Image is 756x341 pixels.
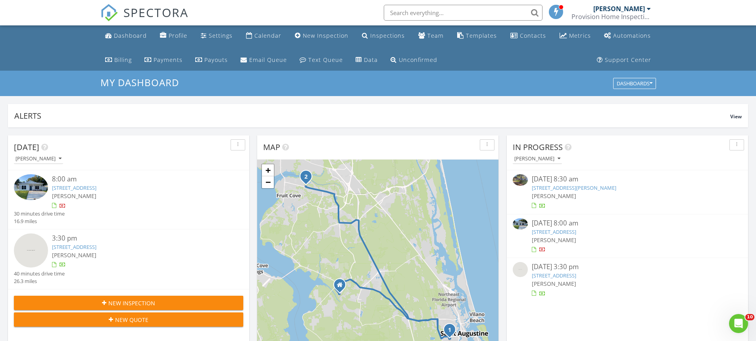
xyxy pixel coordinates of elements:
[141,53,186,67] a: Payments
[513,142,563,152] span: In Progress
[115,316,148,324] span: New Quote
[601,29,654,43] a: Automations (Basic)
[303,32,348,39] div: New Inspection
[359,29,408,43] a: Inspections
[169,32,187,39] div: Profile
[237,53,290,67] a: Email Queue
[100,11,189,27] a: SPECTORA
[14,174,48,200] img: 9364119%2Fcover_photos%2FS66Tq4jlpEF1c2kgyuVQ%2Fsmall.jpg
[108,299,155,307] span: New Inspection
[14,233,48,268] img: streetview
[370,32,405,39] div: Inspections
[532,272,576,279] a: [STREET_ADDRESS]
[532,228,576,235] a: [STREET_ADDRESS]
[513,154,562,164] button: [PERSON_NAME]
[100,4,118,21] img: The Best Home Inspection Software - Spectora
[254,32,281,39] div: Calendar
[102,53,135,67] a: Billing
[14,233,243,285] a: 3:30 pm [STREET_ADDRESS] [PERSON_NAME] 40 minutes drive time 26.3 miles
[593,5,645,13] div: [PERSON_NAME]
[262,164,274,176] a: Zoom in
[14,277,65,285] div: 26.3 miles
[52,243,96,250] a: [STREET_ADDRESS]
[571,13,651,21] div: Provision Home Inspections, LLC.
[306,176,311,181] div: 724 Middle Branch Way, Jacksonville, FL 32259
[532,262,723,272] div: [DATE] 3:30 pm
[520,32,546,39] div: Contacts
[114,32,147,39] div: Dashboard
[14,174,243,225] a: 8:00 am [STREET_ADDRESS] [PERSON_NAME] 30 minutes drive time 16.9 miles
[532,218,723,228] div: [DATE] 8:00 am
[594,53,654,67] a: Support Center
[14,218,65,225] div: 16.9 miles
[513,262,742,297] a: [DATE] 3:30 pm [STREET_ADDRESS] [PERSON_NAME]
[52,251,96,259] span: [PERSON_NAME]
[292,29,352,43] a: New Inspection
[15,156,62,162] div: [PERSON_NAME]
[52,184,96,191] a: [STREET_ADDRESS]
[514,156,560,162] div: [PERSON_NAME]
[448,328,451,333] i: 1
[209,32,233,39] div: Settings
[123,4,189,21] span: SPECTORA
[466,32,497,39] div: Templates
[532,280,576,287] span: [PERSON_NAME]
[243,29,285,43] a: Calendar
[364,56,378,64] div: Data
[14,312,243,327] button: New Quote
[617,81,652,87] div: Dashboards
[532,192,576,200] span: [PERSON_NAME]
[513,218,742,254] a: [DATE] 8:00 am [STREET_ADDRESS] [PERSON_NAME]
[507,29,549,43] a: Contacts
[100,76,179,89] span: My Dashboard
[340,285,344,289] div: 3013 Fort Caroline Ct, Saint Augustine FL 32092
[352,53,381,67] a: Data
[14,142,39,152] span: [DATE]
[399,56,437,64] div: Unconfirmed
[532,174,723,184] div: [DATE] 8:30 am
[52,192,96,200] span: [PERSON_NAME]
[513,262,528,277] img: streetview
[14,210,65,218] div: 30 minutes drive time
[154,56,183,64] div: Payments
[427,32,444,39] div: Team
[157,29,190,43] a: Company Profile
[198,29,236,43] a: Settings
[730,113,742,120] span: View
[14,270,65,277] div: 40 minutes drive time
[513,174,528,186] img: 9355338%2Fcover_photos%2FHvkMWZSvCGpgruGt3O05%2Fsmall.jpg
[729,314,748,333] iframe: Intercom live chat
[415,29,447,43] a: Team
[192,53,231,67] a: Payouts
[513,174,742,210] a: [DATE] 8:30 am [STREET_ADDRESS][PERSON_NAME] [PERSON_NAME]
[304,174,308,180] i: 2
[52,174,224,184] div: 8:00 am
[14,154,63,164] button: [PERSON_NAME]
[204,56,228,64] div: Payouts
[613,32,651,39] div: Automations
[532,236,576,244] span: [PERSON_NAME]
[52,233,224,243] div: 3:30 pm
[569,32,591,39] div: Metrics
[263,142,280,152] span: Map
[745,314,754,320] span: 10
[605,56,651,64] div: Support Center
[454,29,500,43] a: Templates
[114,56,132,64] div: Billing
[532,184,616,191] a: [STREET_ADDRESS][PERSON_NAME]
[613,78,656,89] button: Dashboards
[384,5,542,21] input: Search everything...
[14,110,730,121] div: Alerts
[556,29,594,43] a: Metrics
[102,29,150,43] a: Dashboard
[513,218,528,230] img: 9364119%2Fcover_photos%2FS66Tq4jlpEF1c2kgyuVQ%2Fsmall.jpg
[262,176,274,188] a: Zoom out
[308,56,343,64] div: Text Queue
[14,296,243,310] button: New Inspection
[387,53,441,67] a: Unconfirmed
[249,56,287,64] div: Email Queue
[450,329,454,334] div: 757 W 5th St, St. Augustine, FL 32084
[296,53,346,67] a: Text Queue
